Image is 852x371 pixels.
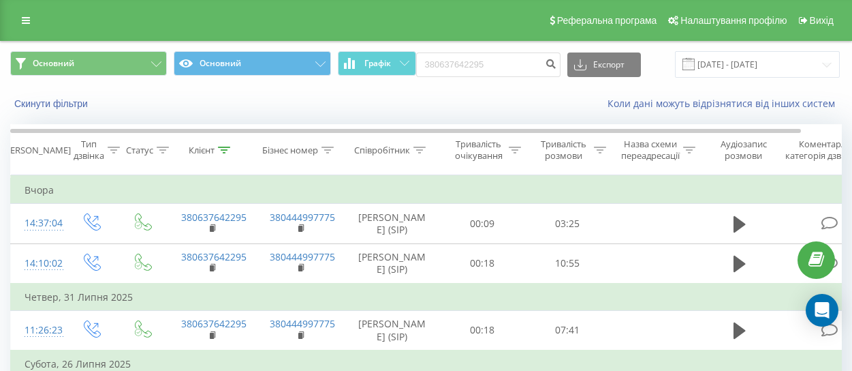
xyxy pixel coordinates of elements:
[557,15,657,26] span: Реферальна програма
[262,145,318,156] div: Бізнес номер
[364,59,391,68] span: Графік
[345,204,440,243] td: [PERSON_NAME] (SIP)
[440,310,525,351] td: 00:18
[525,204,610,243] td: 03:25
[537,138,590,162] div: Тривалість розмови
[189,145,215,156] div: Клієнт
[354,145,410,156] div: Співробітник
[181,250,247,263] a: 380637642295
[621,138,680,162] div: Назва схеми переадресації
[25,250,52,277] div: 14:10:02
[452,138,505,162] div: Тривалість очікування
[345,243,440,284] td: [PERSON_NAME] (SIP)
[10,98,95,110] button: Скинути фільтри
[2,145,71,156] div: [PERSON_NAME]
[525,310,610,351] td: 07:41
[608,97,842,110] a: Коли дані можуть відрізнятися вiд інших систем
[440,204,525,243] td: 00:09
[25,210,52,237] div: 14:37:04
[810,15,834,26] span: Вихід
[25,317,52,344] div: 11:26:23
[174,51,330,76] button: Основний
[270,211,335,224] a: 380444997775
[33,58,74,69] span: Основний
[270,317,335,330] a: 380444997775
[416,53,561,77] input: Пошук за номером
[345,310,440,351] td: [PERSON_NAME] (SIP)
[126,145,153,156] div: Статус
[567,53,641,77] button: Експорт
[806,294,838,327] div: Open Intercom Messenger
[10,51,167,76] button: Основний
[525,243,610,284] td: 10:55
[680,15,787,26] span: Налаштування профілю
[181,211,247,224] a: 380637642295
[270,250,335,263] a: 380444997775
[74,138,104,162] div: Тип дзвінка
[710,138,776,162] div: Аудіозапис розмови
[338,51,416,76] button: Графік
[440,243,525,284] td: 00:18
[181,317,247,330] a: 380637642295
